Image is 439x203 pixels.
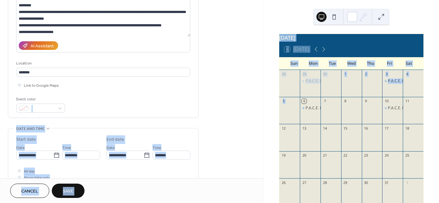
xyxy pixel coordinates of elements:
div: P.A.C.E. Play Group [300,78,321,84]
div: 21 [322,153,327,158]
div: P.A.C.E. Play Group [382,105,403,111]
div: Wed [342,57,361,70]
span: Time [62,145,71,151]
div: 3 [384,72,389,77]
div: P.A.C.E. Play Group [300,105,321,111]
div: P.A.C.E. Play Group [306,78,339,84]
div: Fri [380,57,399,70]
div: 12 [281,126,286,131]
div: 30 [322,72,327,77]
div: 17 [384,126,389,131]
div: 6 [302,99,307,104]
span: Date [106,145,115,151]
div: 4 [405,72,409,77]
div: 1 [405,180,409,185]
div: 14 [322,126,327,131]
div: 2 [364,72,368,77]
div: 26 [281,180,286,185]
div: P.A.C.E. Play Group [306,105,339,111]
div: 20 [302,153,307,158]
div: 28 [322,180,327,185]
div: 25 [405,153,409,158]
span: Save [63,188,73,195]
span: Show date only [24,175,50,181]
div: 16 [364,126,368,131]
div: 13 [302,126,307,131]
div: 7 [322,99,327,104]
button: AI Assistant [19,41,58,50]
div: Location [16,60,189,67]
div: 29 [343,180,348,185]
span: Cancel [21,188,38,195]
div: 30 [364,180,368,185]
div: 5 [281,99,286,104]
div: P.A.C.E. Play Group [382,78,403,84]
div: 8 [343,99,348,104]
div: 29 [302,72,307,77]
div: 1 [343,72,348,77]
div: Thu [361,57,380,70]
div: Start date [16,136,36,143]
div: End date [106,136,124,143]
div: 19 [281,153,286,158]
div: [DATE] [279,34,423,42]
div: 11 [405,99,409,104]
div: Event color [16,96,64,103]
div: P.A.C.E. Play Group [388,78,422,84]
div: Tue [323,57,342,70]
div: P.A.C.E. Play Group [388,105,422,111]
div: 27 [302,180,307,185]
button: Cancel [10,184,49,198]
span: All day [24,168,35,175]
div: 31 [384,180,389,185]
div: Sun [284,57,303,70]
div: 10 [384,99,389,104]
div: 28 [281,72,286,77]
span: Time [152,145,161,151]
div: 23 [364,153,368,158]
span: Date and time [16,125,44,132]
button: Save [52,184,84,198]
div: 9 [364,99,368,104]
div: Mon [303,57,322,70]
span: Date [16,145,25,151]
div: 15 [343,126,348,131]
div: 24 [384,153,389,158]
div: 22 [343,153,348,158]
div: AI Assistant [30,43,54,50]
span: Link to Google Maps [24,82,59,89]
div: 18 [405,126,409,131]
div: Sat [399,57,418,70]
